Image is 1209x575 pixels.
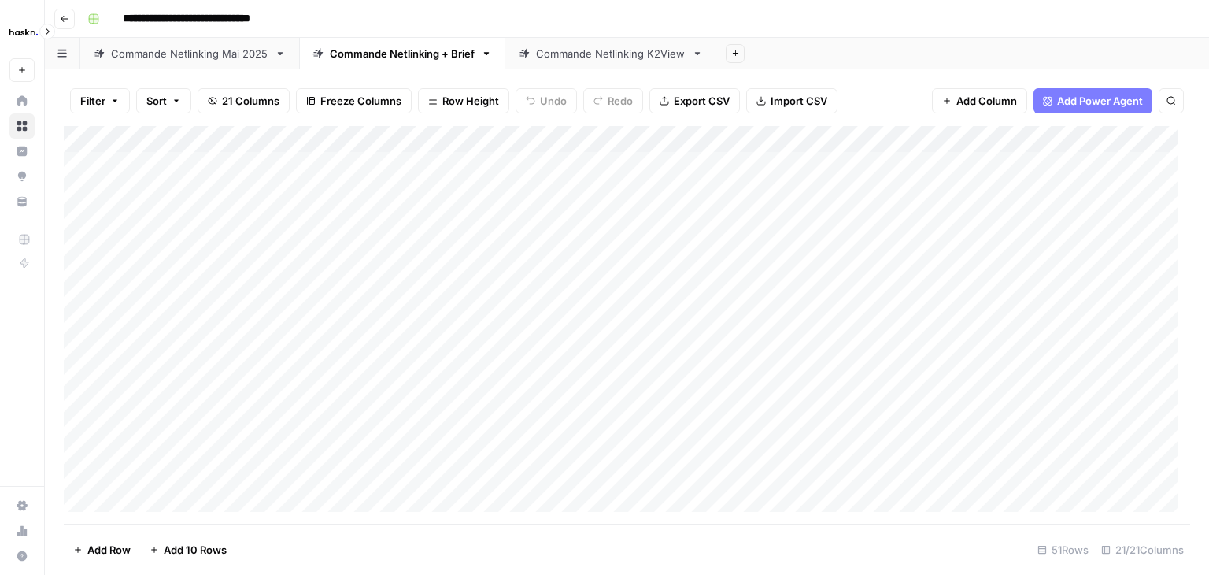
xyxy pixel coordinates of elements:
button: Freeze Columns [296,88,412,113]
a: Opportunities [9,164,35,189]
span: Undo [540,93,567,109]
a: Your Data [9,189,35,214]
button: Add Row [64,537,140,562]
button: Add Power Agent [1033,88,1152,113]
a: Usage [9,518,35,543]
a: Commande Netlinking K2View [505,38,716,69]
button: Row Height [418,88,509,113]
div: 51 Rows [1031,537,1095,562]
button: Help + Support [9,543,35,569]
a: Browse [9,113,35,139]
button: Undo [516,88,577,113]
span: Redo [608,93,633,109]
span: Import CSV [771,93,827,109]
span: Add Column [956,93,1017,109]
a: Settings [9,493,35,518]
span: Filter [80,93,105,109]
span: Export CSV [674,93,730,109]
span: Row Height [442,93,499,109]
button: Add Column [932,88,1027,113]
a: Commande Netlinking Mai 2025 [80,38,299,69]
button: Workspace: Haskn [9,13,35,52]
div: 21/21 Columns [1095,537,1190,562]
div: Commande Netlinking Mai 2025 [111,46,268,61]
span: Sort [146,93,167,109]
span: Add Power Agent [1057,93,1143,109]
span: Add Row [87,542,131,558]
span: Add 10 Rows [164,542,227,558]
a: Home [9,88,35,113]
button: Redo [583,88,643,113]
button: Add 10 Rows [140,537,236,562]
a: Insights [9,139,35,164]
div: Commande Netlinking + Brief [330,46,475,61]
button: Filter [70,88,130,113]
span: Freeze Columns [320,93,401,109]
button: Import CSV [746,88,837,113]
button: Sort [136,88,191,113]
div: Commande Netlinking K2View [536,46,686,61]
a: Commande Netlinking + Brief [299,38,505,69]
button: 21 Columns [198,88,290,113]
span: 21 Columns [222,93,279,109]
img: Haskn Logo [9,18,38,46]
button: Export CSV [649,88,740,113]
